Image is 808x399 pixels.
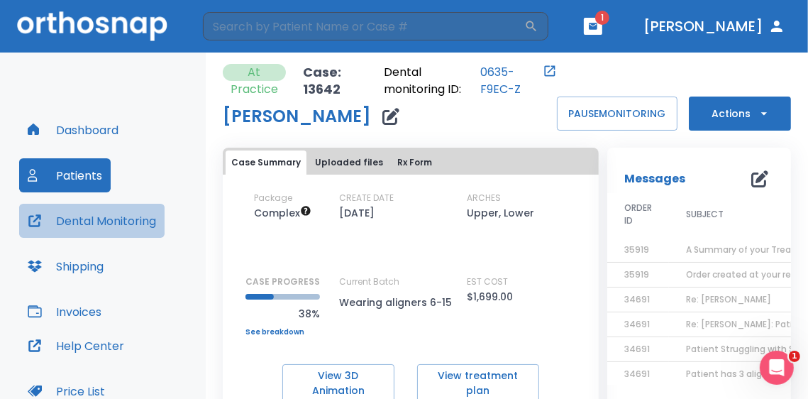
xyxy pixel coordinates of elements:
[245,275,320,288] p: CASE PROGRESS
[467,192,501,204] p: ARCHES
[467,275,508,288] p: EST COST
[557,97,677,131] button: PAUSEMONITORING
[228,64,280,98] p: At Practice
[624,244,649,256] span: 35919
[689,97,791,131] button: Actions
[624,293,650,305] span: 34691
[686,293,771,305] span: Re: [PERSON_NAME]
[203,12,524,40] input: Search by Patient Name or Case #
[17,11,167,40] img: Orthosnap
[467,204,534,222] p: Upper, Lower
[624,268,649,280] span: 35919
[760,351,794,385] iframe: Intercom live chat
[686,208,724,221] span: SUBJECT
[19,113,127,147] button: Dashboard
[245,305,320,322] p: 38%
[223,108,371,125] h1: [PERSON_NAME]
[624,170,685,187] p: Messages
[624,318,650,330] span: 34691
[226,151,596,175] div: tabs
[480,64,540,98] a: 0635-F9EC-Z
[624,343,650,355] span: 34691
[19,249,112,283] button: Shipping
[339,275,467,288] p: Current Batch
[624,202,652,227] span: ORDER ID
[19,204,165,238] button: Dental Monitoring
[254,206,311,220] span: Up to 50 Steps (100 aligners)
[638,13,791,39] button: [PERSON_NAME]
[245,328,320,337] a: See breakdown
[19,295,110,329] button: Invoices
[339,204,375,222] p: [DATE]
[595,11,609,25] span: 1
[467,288,513,305] p: $1,699.00
[384,64,557,98] div: Open patient in dental monitoring portal
[303,64,367,98] p: Case: 13642
[384,64,477,98] p: Dental monitoring ID:
[392,151,438,175] button: Rx Form
[339,294,467,311] p: Wearing aligners 6-15
[254,192,292,204] p: Package
[789,351,800,362] span: 1
[226,151,306,175] button: Case Summary
[19,158,111,192] button: Patients
[309,151,389,175] button: Uploaded files
[624,368,650,380] span: 34691
[339,192,394,204] p: CREATE DATE
[19,329,133,363] button: Help Center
